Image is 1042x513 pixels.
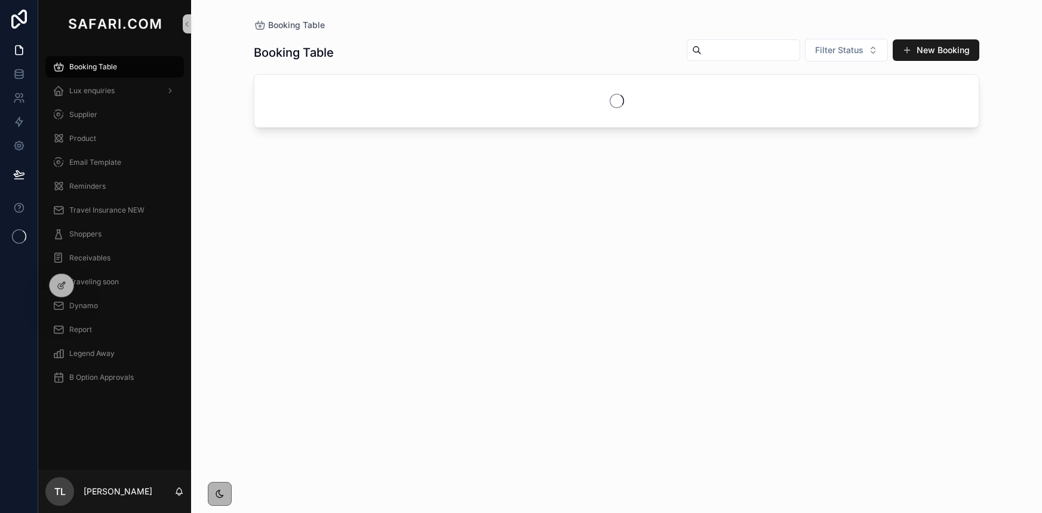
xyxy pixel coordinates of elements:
a: Product [45,128,184,149]
a: Report [45,319,184,340]
a: B Option Approvals [45,367,184,388]
a: Traveling soon [45,271,184,293]
span: Booking Table [268,19,325,31]
a: Reminders [45,176,184,197]
span: Traveling soon [69,277,119,287]
div: scrollable content [38,48,191,404]
span: Legend Away [69,349,115,358]
button: Select Button [805,39,888,62]
a: Travel Insurance NEW [45,199,184,221]
span: Booking Table [69,62,117,72]
p: [PERSON_NAME] [84,486,152,497]
a: Shoppers [45,223,184,245]
a: Booking Table [45,56,184,78]
span: B Option Approvals [69,373,134,382]
span: Travel Insurance NEW [69,205,145,215]
span: Receivables [69,253,110,263]
a: Supplier [45,104,184,125]
a: Receivables [45,247,184,269]
span: TL [54,484,66,499]
a: Email Template [45,152,184,173]
span: Email Template [69,158,121,167]
a: Dynamo [45,295,184,317]
span: Supplier [69,110,97,119]
h1: Booking Table [254,44,334,61]
a: Booking Table [254,19,325,31]
a: Lux enquiries [45,80,184,102]
span: Shoppers [69,229,102,239]
span: Filter Status [815,44,863,56]
a: Legend Away [45,343,184,364]
span: Product [69,134,96,143]
span: Dynamo [69,301,98,311]
img: App logo [66,14,164,33]
span: Lux enquiries [69,86,115,96]
span: Reminders [69,182,106,191]
span: Report [69,325,92,334]
button: New Booking [893,39,979,61]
